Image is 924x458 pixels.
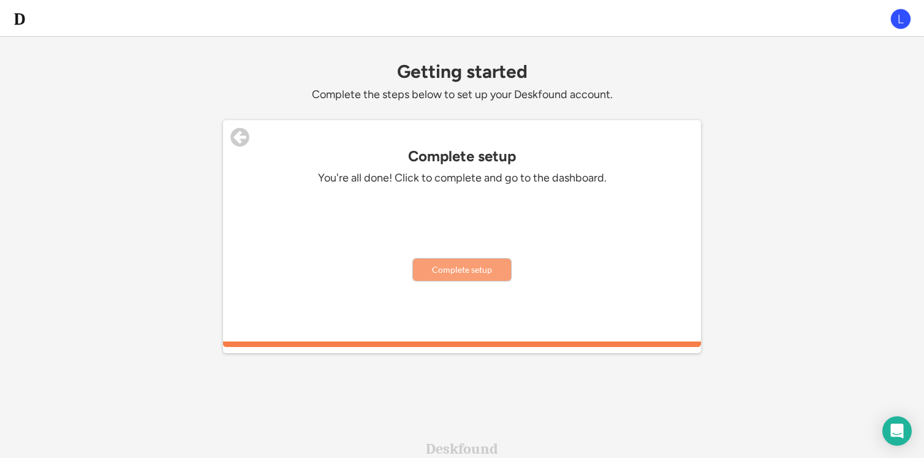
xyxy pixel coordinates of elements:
img: d-whitebg.png [12,12,27,26]
div: You're all done! Click to complete and go to the dashboard. [278,171,646,185]
div: Open Intercom Messenger [882,416,912,446]
img: L.png [890,8,912,30]
button: Complete setup [413,259,511,281]
div: Complete the steps below to set up your Deskfound account. [223,88,701,102]
div: 100% [225,342,699,347]
div: Getting started [223,61,701,82]
div: Deskfound [426,441,498,456]
div: Complete setup [223,148,701,165]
